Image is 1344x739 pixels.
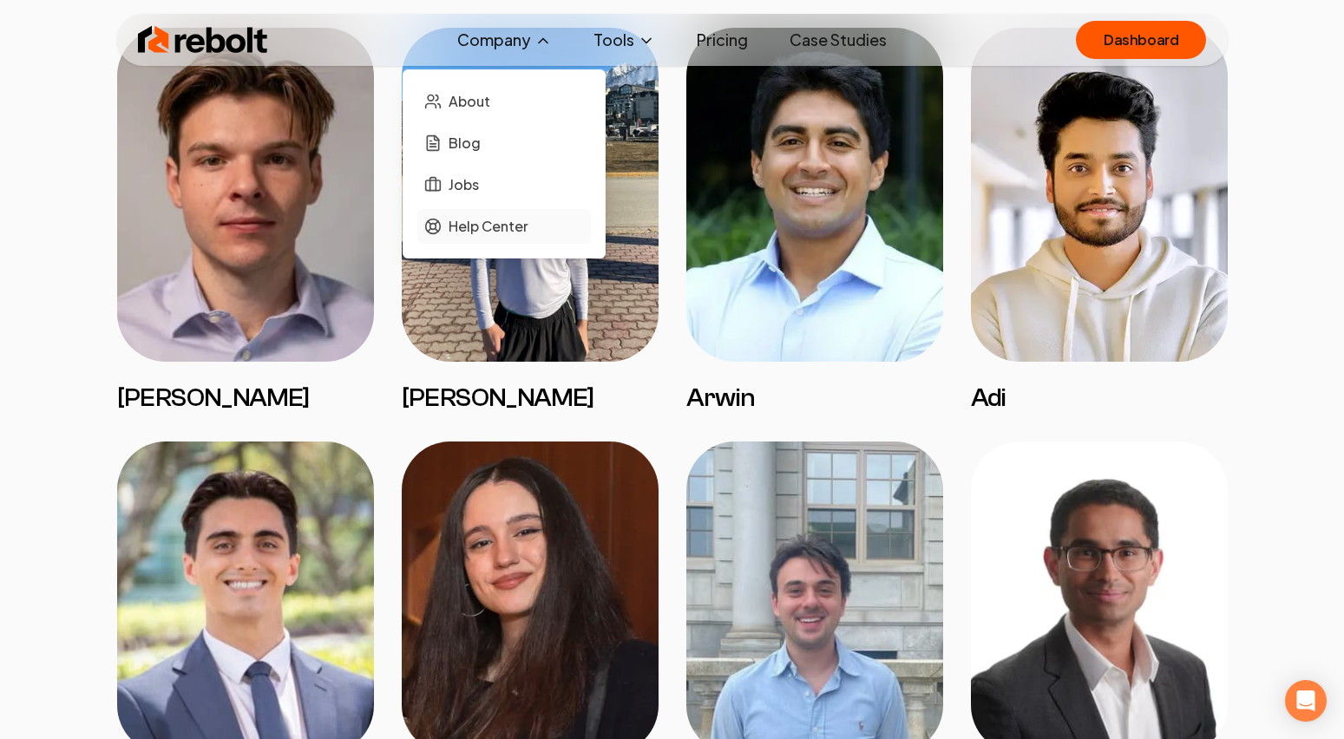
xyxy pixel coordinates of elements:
h3: Adi [971,383,1228,414]
span: Blog [449,133,481,154]
img: Adi [971,28,1228,362]
img: Arwin [686,28,943,362]
span: Help Center [449,216,528,237]
span: Jobs [449,174,479,195]
h3: Arwin [686,383,943,414]
div: Open Intercom Messenger [1285,680,1327,722]
button: Tools [580,23,669,57]
a: Blog [417,126,591,160]
a: Help Center [417,209,591,244]
h3: [PERSON_NAME] [117,383,374,414]
span: About [449,91,490,112]
img: Greg [117,28,374,362]
a: Case Studies [776,23,901,57]
a: About [417,84,591,119]
h3: [PERSON_NAME] [402,383,659,414]
a: Dashboard [1076,21,1206,59]
button: Company [443,23,566,57]
img: Rebolt Logo [138,23,268,57]
a: Jobs [417,167,591,202]
a: Pricing [683,23,762,57]
img: Camilo [402,28,659,362]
